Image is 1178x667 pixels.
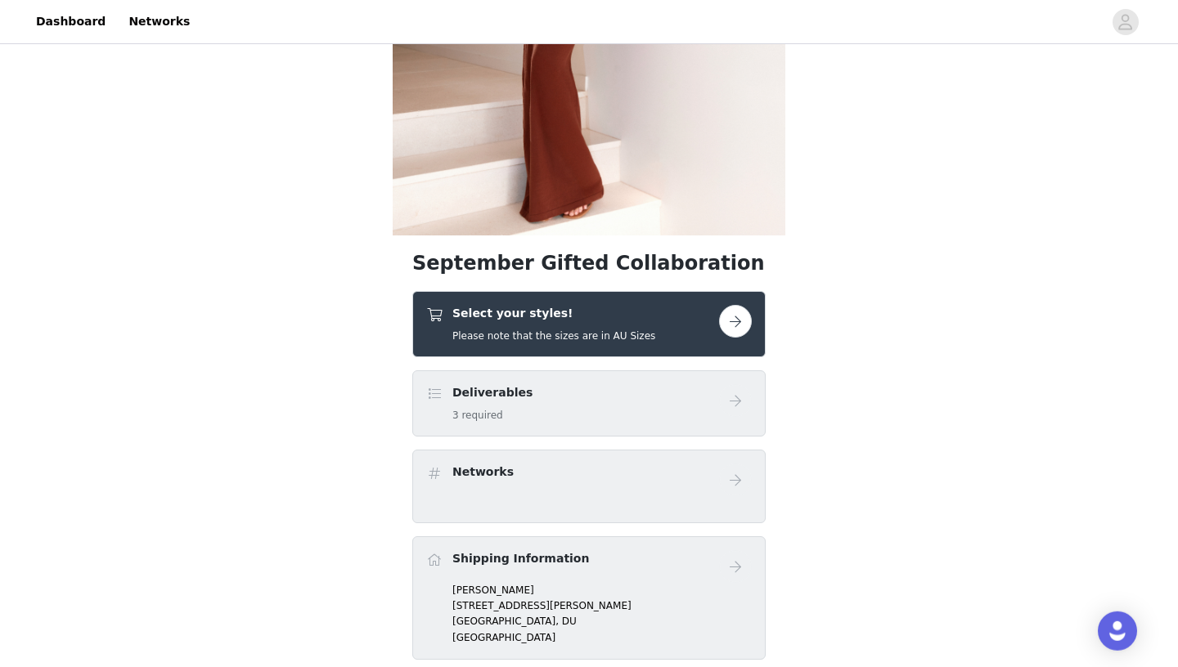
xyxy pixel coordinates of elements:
h4: Networks [452,463,514,481]
h4: Deliverables [452,384,533,401]
p: [STREET_ADDRESS][PERSON_NAME] [452,598,752,613]
div: Select your styles! [412,291,766,357]
p: [GEOGRAPHIC_DATA] [452,630,752,645]
h1: September Gifted Collaboration [412,248,766,278]
div: Networks [412,450,766,523]
div: Shipping Information [412,536,766,660]
div: Deliverables [412,370,766,436]
p: [PERSON_NAME] [452,583,752,598]
h4: Shipping Information [452,550,589,567]
h4: Select your styles! [452,305,655,322]
span: [GEOGRAPHIC_DATA], [452,616,559,627]
a: Networks [119,3,200,40]
div: avatar [1117,9,1133,35]
span: DU [562,616,577,627]
h5: Please note that the sizes are in AU Sizes [452,329,655,343]
div: Open Intercom Messenger [1098,611,1137,651]
h5: 3 required [452,408,533,423]
a: Dashboard [26,3,115,40]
